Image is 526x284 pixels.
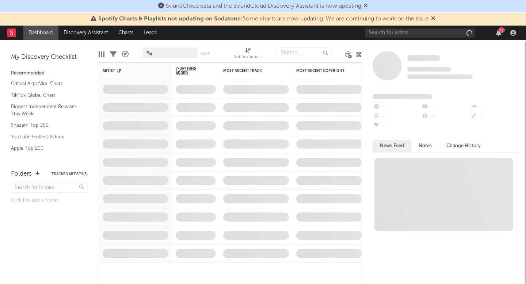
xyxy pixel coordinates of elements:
span: Dismiss [431,16,435,22]
input: Search for artists [365,28,475,38]
span: Spotify Charts & Playlists not updating on Sodatone [98,16,241,22]
a: Charts [113,26,138,40]
div: Most Recent Track [223,69,278,73]
div: Most Recent Copyright [296,69,351,73]
div: -- [373,121,421,131]
div: -- [373,112,421,121]
a: Some Artist [407,55,440,62]
div: A&R Pipeline [122,44,129,65]
a: YouTube Hottest Videos [11,133,80,141]
span: 0 fans last week [407,74,473,79]
div: Recommended [11,69,88,78]
div: My Discovery Checklist [11,53,88,62]
span: Tracking Since: [DATE] [407,67,451,72]
button: 22 [496,30,501,36]
div: Click to add a folder. [11,196,88,205]
button: Change History [439,140,488,152]
a: Leads [138,26,162,40]
span: SoundCloud data and the SoundCloud Discovery Assistant is now updating [166,3,361,9]
input: Search for folders... [11,182,88,193]
a: Critical Algo/Viral Chart [11,80,80,88]
div: -- [421,102,470,112]
div: -- [470,112,519,121]
span: Some Artist [407,55,440,61]
span: Fans Added by Platform [373,94,432,99]
div: 22 [498,27,505,33]
a: Apple Top 200 [11,144,80,152]
a: Shazam Top 200 [11,121,80,129]
div: Edit Columns [99,44,104,65]
button: News Feed [373,140,411,152]
a: Dashboard [23,26,58,40]
a: Discovery Assistant [58,26,113,40]
span: Dismiss [363,3,368,9]
button: Notes [411,140,439,152]
div: -- [470,102,519,112]
span: 7-Day Fans Added [176,66,205,75]
div: Artist [103,69,157,73]
input: Search... [277,47,332,58]
a: Biggest Independent Releases This Week [11,103,80,118]
div: Filters [110,44,117,65]
div: -- [373,102,421,112]
div: Notifications (Artist) [233,53,263,62]
div: Folders [11,170,32,179]
div: -- [421,112,470,121]
a: TikTok Global Chart [11,91,80,99]
a: Spotify Track Velocity Chart [11,156,80,164]
div: Notifications (Artist) [233,44,263,65]
span: : Some charts are now updating. We are continuing to work on the issue [98,16,429,22]
button: Save [200,52,210,56]
button: Tracked Artists(3) [52,172,88,176]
